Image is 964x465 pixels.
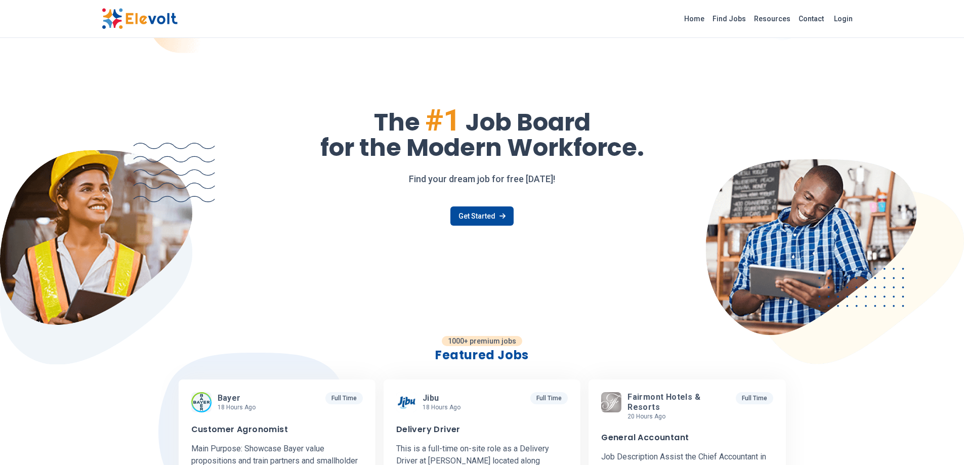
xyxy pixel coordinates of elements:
[680,11,708,27] a: Home
[102,8,178,29] img: Elevolt
[423,393,439,403] span: Jibu
[218,403,256,411] p: 18 hours ago
[218,393,241,403] span: Bayer
[102,105,863,160] h1: The Job Board for the Modern Workforce.
[191,392,212,412] img: Bayer
[450,206,514,226] a: Get Started
[396,392,416,412] img: Jibu
[425,102,460,138] span: #1
[325,392,363,404] p: Full Time
[828,9,859,29] a: Login
[627,412,731,420] p: 20 hours ago
[601,433,689,443] h3: General Accountant
[102,172,863,186] p: Find your dream job for free [DATE]!
[708,11,750,27] a: Find Jobs
[530,392,568,404] p: Full Time
[627,392,727,412] span: Fairmont Hotels & Resorts
[601,392,621,412] img: Fairmont Hotels & Resorts
[396,425,460,435] h3: Delivery Driver
[191,425,288,435] h3: Customer Agronomist
[736,392,773,404] p: Full Time
[423,403,460,411] p: 18 hours ago
[750,11,794,27] a: Resources
[794,11,828,27] a: Contact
